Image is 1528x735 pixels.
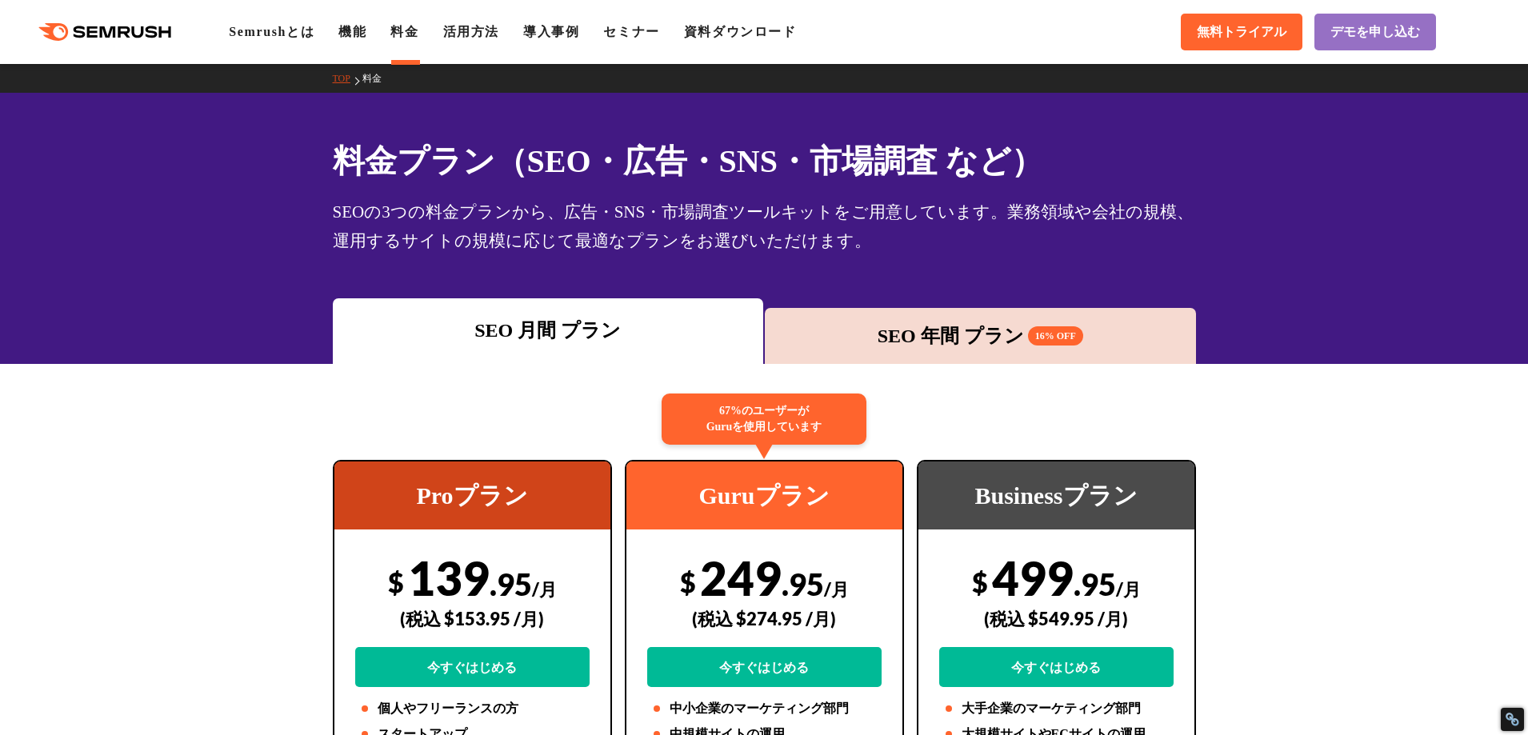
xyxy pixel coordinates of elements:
[1330,24,1420,41] span: デモを申し込む
[773,322,1188,350] div: SEO 年間 プラン
[443,25,499,38] a: 活用方法
[333,138,1196,185] h1: 料金プラン（SEO・広告・SNS・市場調査 など）
[1028,326,1083,346] span: 16% OFF
[824,578,849,600] span: /月
[680,565,696,598] span: $
[532,578,557,600] span: /月
[341,316,756,345] div: SEO 月間 プラン
[939,647,1174,687] a: 今すぐはじめる
[388,565,404,598] span: $
[972,565,988,598] span: $
[647,549,882,687] div: 249
[1116,578,1141,600] span: /月
[782,565,824,602] span: .95
[490,565,532,602] span: .95
[1074,565,1116,602] span: .95
[523,25,579,38] a: 導入事例
[684,25,797,38] a: 資料ダウンロード
[1181,14,1302,50] a: 無料トライアル
[355,590,590,647] div: (税込 $153.95 /月)
[1314,14,1436,50] a: デモを申し込む
[647,647,882,687] a: 今すぐはじめる
[662,393,866,445] div: 67%のユーザーが Guruを使用しています
[333,198,1196,255] div: SEOの3つの料金プランから、広告・SNS・市場調査ツールキットをご用意しています。業務領域や会社の規模、運用するサイトの規模に応じて最適なプランをお選びいただけます。
[647,590,882,647] div: (税込 $274.95 /月)
[334,461,610,529] div: Proプラン
[647,699,882,718] li: 中小企業のマーケティング部門
[355,647,590,687] a: 今すぐはじめる
[362,73,394,84] a: 料金
[1197,24,1286,41] span: 無料トライアル
[626,461,902,529] div: Guruプラン
[229,25,314,38] a: Semrushとは
[1505,712,1520,727] div: Restore Info Box &#10;&#10;NoFollow Info:&#10; META-Robots NoFollow: &#09;false&#10; META-Robots ...
[333,73,362,84] a: TOP
[390,25,418,38] a: 料金
[355,549,590,687] div: 139
[918,461,1194,529] div: Businessプラン
[338,25,366,38] a: 機能
[603,25,659,38] a: セミナー
[939,549,1174,687] div: 499
[939,699,1174,718] li: 大手企業のマーケティング部門
[939,590,1174,647] div: (税込 $549.95 /月)
[355,699,590,718] li: 個人やフリーランスの方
